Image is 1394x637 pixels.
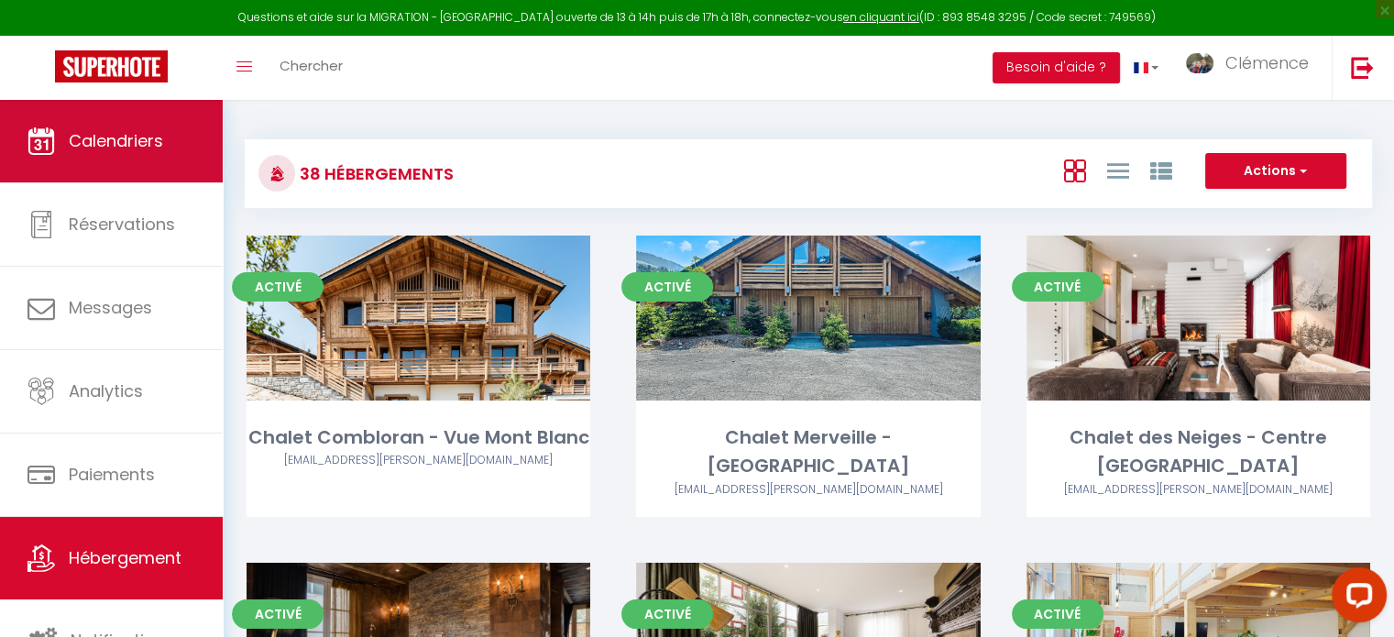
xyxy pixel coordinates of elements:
[1026,423,1370,481] div: Chalet des Neiges - Centre [GEOGRAPHIC_DATA]
[69,463,155,486] span: Paiements
[1012,599,1103,629] span: Activé
[232,599,324,629] span: Activé
[621,599,713,629] span: Activé
[1205,153,1346,190] button: Actions
[364,300,474,336] a: Editer
[636,481,980,499] div: Airbnb
[69,546,181,569] span: Hébergement
[636,423,980,481] div: Chalet Merveille - [GEOGRAPHIC_DATA]
[1026,481,1370,499] div: Airbnb
[1149,155,1171,185] a: Vue par Groupe
[247,423,590,452] div: Chalet Combloran - Vue Mont Blanc
[69,129,163,152] span: Calendriers
[69,296,152,319] span: Messages
[69,213,175,236] span: Réservations
[69,379,143,402] span: Analytics
[295,153,454,194] h3: 38 Hébergements
[280,56,343,75] span: Chercher
[843,9,919,25] a: en cliquant ici
[1106,155,1128,185] a: Vue en Liste
[1172,36,1332,100] a: ... Clémence
[1012,272,1103,302] span: Activé
[1317,560,1394,637] iframe: LiveChat chat widget
[1225,51,1309,74] span: Clémence
[266,36,357,100] a: Chercher
[55,50,168,82] img: Super Booking
[232,272,324,302] span: Activé
[1351,56,1374,79] img: logout
[1063,155,1085,185] a: Vue en Box
[753,300,863,336] a: Editer
[1186,53,1213,74] img: ...
[621,272,713,302] span: Activé
[247,452,590,469] div: Airbnb
[1143,300,1253,336] a: Editer
[993,52,1120,83] button: Besoin d'aide ?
